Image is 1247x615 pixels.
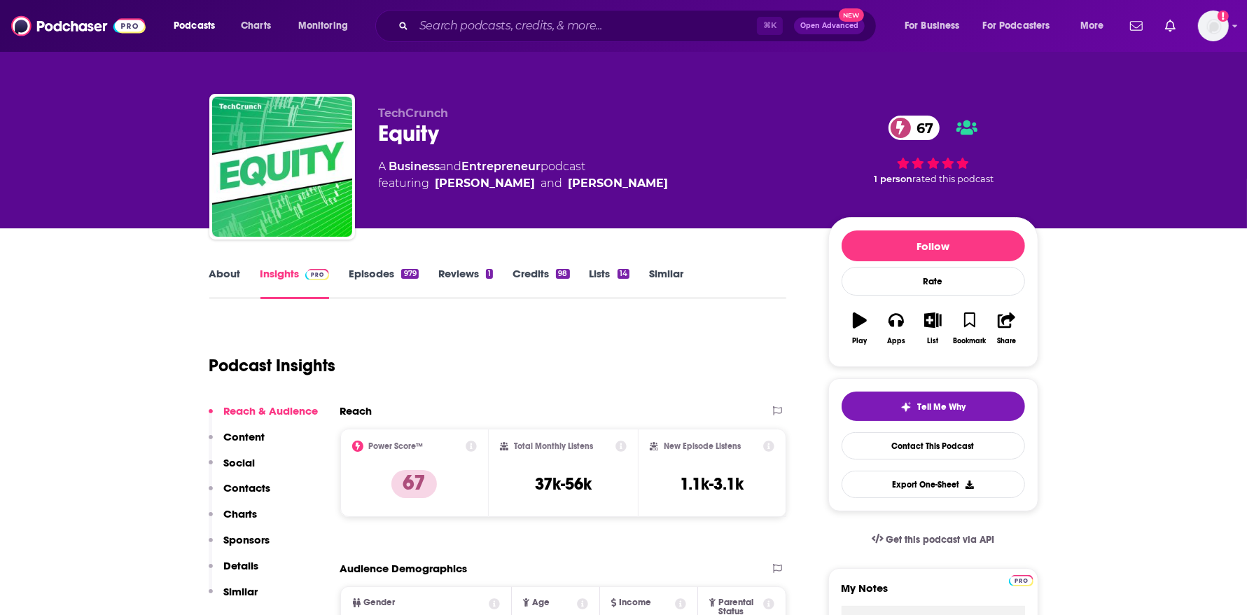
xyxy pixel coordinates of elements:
h1: Podcast Insights [209,355,336,376]
span: and [440,160,462,173]
button: open menu [288,15,366,37]
h2: Total Monthly Listens [514,441,593,451]
a: Get this podcast via API [861,523,1006,557]
button: List [914,303,951,354]
span: Gender [364,598,396,607]
span: For Business [905,16,960,36]
img: tell me why sparkle [900,401,912,413]
span: Open Advanced [800,22,858,29]
button: Similar [209,585,258,611]
a: Reviews1 [438,267,493,299]
button: Export One-Sheet [842,471,1025,498]
button: open menu [1071,15,1122,37]
span: Charts [241,16,271,36]
div: 67 1 personrated this podcast [828,106,1038,193]
span: featuring [379,175,669,192]
div: 1 [486,269,493,279]
span: Tell Me Why [917,401,966,413]
div: Search podcasts, credits, & more... [389,10,890,42]
button: Content [209,430,265,456]
a: Alex Wilhelm [436,175,536,192]
button: Play [842,303,878,354]
button: open menu [895,15,977,37]
span: rated this podcast [913,174,994,184]
img: User Profile [1198,11,1229,41]
h2: Audience Demographics [340,562,468,575]
button: Charts [209,507,258,533]
svg: Add a profile image [1218,11,1229,22]
span: and [541,175,563,192]
a: Show notifications dropdown [1124,14,1148,38]
button: open menu [974,15,1071,37]
p: Sponsors [224,533,270,546]
div: A podcast [379,158,669,192]
span: Logged in as mdaniels [1198,11,1229,41]
div: Bookmark [953,337,986,345]
button: Reach & Audience [209,404,319,430]
button: Sponsors [209,533,270,559]
span: New [839,8,864,22]
p: 67 [391,470,437,498]
p: Charts [224,507,258,520]
span: More [1080,16,1104,36]
button: Apps [878,303,914,354]
a: Contact This Podcast [842,432,1025,459]
button: Bookmark [952,303,988,354]
span: Podcasts [174,16,215,36]
button: Details [209,559,259,585]
button: Follow [842,230,1025,261]
span: Get this podcast via API [886,534,994,546]
input: Search podcasts, credits, & more... [414,15,757,37]
a: Business [389,160,440,173]
a: Pro website [1009,573,1033,586]
a: About [209,267,241,299]
a: Similar [649,267,683,299]
div: Share [997,337,1016,345]
span: Monitoring [298,16,348,36]
h2: New Episode Listens [664,441,741,451]
button: Social [209,456,256,482]
span: For Podcasters [983,16,1050,36]
a: Credits98 [513,267,569,299]
p: Similar [224,585,258,598]
label: My Notes [842,581,1025,606]
div: 98 [556,269,569,279]
img: Equity [212,97,352,237]
span: Age [532,598,550,607]
button: Show profile menu [1198,11,1229,41]
span: ⌘ K [757,17,783,35]
h2: Reach [340,404,372,417]
img: Podchaser Pro [1009,575,1033,586]
button: Contacts [209,481,271,507]
a: Episodes979 [349,267,418,299]
div: Play [852,337,867,345]
button: Share [988,303,1024,354]
div: 979 [401,269,418,279]
img: Podchaser - Follow, Share and Rate Podcasts [11,13,146,39]
p: Details [224,559,259,572]
p: Social [224,456,256,469]
p: Contacts [224,481,271,495]
span: Income [620,598,652,607]
span: 67 [903,116,940,140]
h2: Power Score™ [369,441,424,451]
p: Content [224,430,265,443]
a: 67 [889,116,940,140]
a: InsightsPodchaser Pro [260,267,330,299]
h3: 1.1k-3.1k [681,474,744,495]
a: Charts [232,15,279,37]
span: TechCrunch [379,106,449,120]
a: Lists14 [590,267,629,299]
button: tell me why sparkleTell Me Why [842,392,1025,421]
a: Show notifications dropdown [1159,14,1181,38]
div: List [928,337,939,345]
h3: 37k-56k [535,474,592,495]
p: Reach & Audience [224,404,319,417]
button: open menu [164,15,233,37]
span: 1 person [875,174,913,184]
div: Rate [842,267,1025,296]
div: 14 [618,269,629,279]
img: Podchaser Pro [305,269,330,280]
